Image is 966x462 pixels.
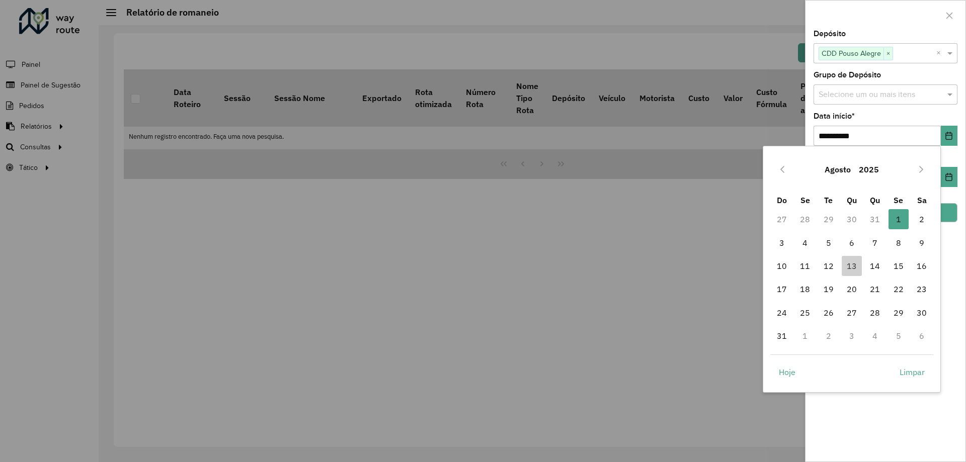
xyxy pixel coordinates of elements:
[910,301,933,324] td: 30
[887,254,910,278] td: 15
[817,324,840,347] td: 2
[793,208,817,231] td: 28
[889,209,909,229] span: 1
[887,278,910,301] td: 22
[819,279,839,299] span: 19
[793,301,817,324] td: 25
[814,69,881,81] label: Grupo de Depósito
[941,167,957,187] button: Choose Date
[910,278,933,301] td: 23
[772,256,792,276] span: 10
[910,324,933,347] td: 6
[814,28,846,40] label: Depósito
[887,301,910,324] td: 29
[936,47,945,59] span: Clear all
[824,195,833,205] span: Te
[819,303,839,323] span: 26
[770,208,793,231] td: 27
[817,254,840,278] td: 12
[795,233,815,253] span: 4
[817,231,840,254] td: 5
[795,279,815,299] span: 18
[819,233,839,253] span: 5
[817,278,840,301] td: 19
[817,208,840,231] td: 29
[863,324,887,347] td: 4
[840,301,863,324] td: 27
[800,195,810,205] span: Se
[855,157,883,181] button: Choose Year
[842,303,862,323] span: 27
[793,231,817,254] td: 4
[910,254,933,278] td: 16
[941,126,957,146] button: Choose Date
[763,146,941,393] div: Choose Date
[770,231,793,254] td: 3
[777,195,787,205] span: Do
[912,209,932,229] span: 2
[900,366,925,378] span: Limpar
[774,161,790,177] button: Previous Month
[865,233,885,253] span: 7
[865,303,885,323] span: 28
[840,231,863,254] td: 6
[863,231,887,254] td: 7
[795,303,815,323] span: 25
[819,47,883,59] span: CDD Pouso Alegre
[863,301,887,324] td: 28
[840,324,863,347] td: 3
[865,256,885,276] span: 14
[891,362,933,382] button: Limpar
[840,208,863,231] td: 30
[870,195,880,205] span: Qu
[770,301,793,324] td: 24
[912,256,932,276] span: 16
[770,254,793,278] td: 10
[910,208,933,231] td: 2
[842,256,862,276] span: 13
[840,278,863,301] td: 20
[793,254,817,278] td: 11
[889,256,909,276] span: 15
[779,366,795,378] span: Hoje
[883,48,893,60] span: ×
[887,231,910,254] td: 8
[772,279,792,299] span: 17
[842,233,862,253] span: 6
[847,195,857,205] span: Qu
[889,279,909,299] span: 22
[912,279,932,299] span: 23
[842,279,862,299] span: 20
[863,208,887,231] td: 31
[912,233,932,253] span: 9
[863,254,887,278] td: 14
[821,157,855,181] button: Choose Month
[770,278,793,301] td: 17
[772,303,792,323] span: 24
[889,303,909,323] span: 29
[887,208,910,231] td: 1
[889,233,909,253] span: 8
[863,278,887,301] td: 21
[840,254,863,278] td: 13
[793,324,817,347] td: 1
[772,233,792,253] span: 3
[913,161,929,177] button: Next Month
[910,231,933,254] td: 9
[814,110,855,122] label: Data início
[817,301,840,324] td: 26
[770,324,793,347] td: 31
[917,195,927,205] span: Sa
[894,195,903,205] span: Se
[819,256,839,276] span: 12
[772,326,792,346] span: 31
[795,256,815,276] span: 11
[793,278,817,301] td: 18
[887,324,910,347] td: 5
[912,303,932,323] span: 30
[770,362,804,382] button: Hoje
[865,279,885,299] span: 21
